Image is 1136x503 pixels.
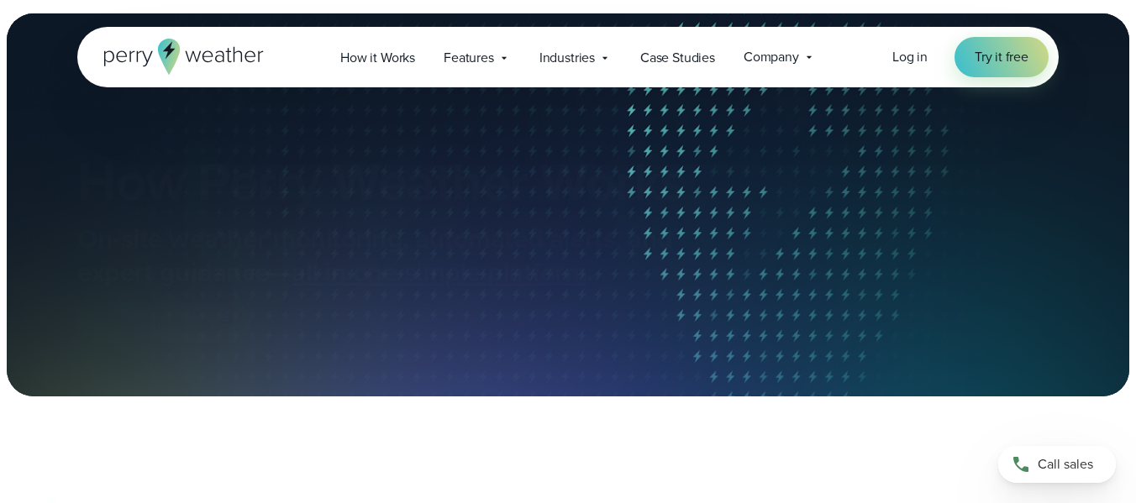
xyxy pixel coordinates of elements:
[640,48,715,68] span: Case Studies
[892,47,928,67] a: Log in
[892,47,928,66] span: Log in
[998,446,1116,483] a: Call sales
[744,47,799,67] span: Company
[326,40,429,75] a: How it Works
[626,40,729,75] a: Case Studies
[340,48,415,68] span: How it Works
[975,47,1028,67] span: Try it free
[955,37,1049,77] a: Try it free
[539,48,595,68] span: Industries
[1038,454,1093,474] span: Call sales
[444,48,494,68] span: Features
